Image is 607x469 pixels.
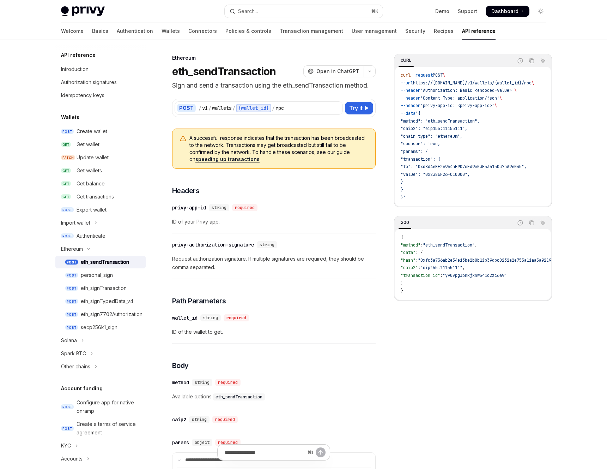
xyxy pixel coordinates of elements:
[81,271,113,279] div: personal_sign
[420,88,514,93] span: 'Authorization: Basic <encoded-value>'
[61,233,74,239] span: POST
[55,230,146,242] a: POSTAuthenticate
[232,204,257,211] div: required
[77,206,107,214] div: Export wallet
[280,23,343,40] a: Transaction management
[77,232,105,240] div: Authenticate
[236,104,271,112] div: {wallet_id}
[172,204,206,211] div: privy-app-id
[215,439,241,446] div: required
[172,314,198,321] div: wallet_id
[225,5,383,18] button: Open search
[65,312,78,317] span: POST
[514,88,517,93] span: \
[401,141,440,147] span: "sponsor": true,
[316,447,326,457] button: Send message
[81,310,142,319] div: eth_sign7702Authorization
[499,95,502,101] span: \
[65,260,78,265] span: POST
[260,242,274,248] span: string
[172,392,376,401] span: Available options:
[401,250,415,255] span: "data"
[401,280,403,286] span: }
[212,205,226,210] span: string
[172,186,200,196] span: Headers
[172,218,376,226] span: ID of your Privy app.
[172,54,376,61] div: Ethereum
[81,323,117,332] div: secp256k1_sign
[401,88,420,93] span: --header
[55,360,146,373] button: Toggle Other chains section
[401,156,440,162] span: "transaction": {
[411,72,433,78] span: --request
[61,6,105,16] img: light logo
[192,417,207,422] span: string
[117,23,153,40] a: Authentication
[195,440,210,445] span: object
[225,23,271,40] a: Policies & controls
[77,166,102,175] div: Get wallets
[232,105,235,112] div: /
[405,23,425,40] a: Security
[55,63,146,76] a: Introduction
[401,257,415,263] span: "hash"
[61,78,117,87] div: Authorization signatures
[61,168,71,173] span: GET
[475,242,477,248] span: ,
[55,164,146,177] a: GETGet wallets
[177,104,196,112] div: POST
[420,95,499,101] span: 'Content-Type: application/json'
[65,286,78,291] span: POST
[423,242,475,248] span: "eth_sendTransaction"
[202,105,208,112] div: v1
[61,207,74,213] span: POST
[55,321,146,334] a: POSTsecp256k1_sign
[55,76,146,89] a: Authorization signatures
[491,8,518,15] span: Dashboard
[420,265,462,271] span: "eip155:11155111"
[55,125,146,138] a: POSTCreate wallet
[443,72,445,78] span: \
[61,129,74,134] span: POST
[195,156,260,162] a: speeding up transactions
[65,273,78,278] span: POST
[55,282,146,295] a: POSTeth_signTransaction
[401,195,406,200] span: }'
[77,127,107,136] div: Create wallet
[401,234,403,240] span: {
[172,241,254,248] div: privy-authorization-signature
[55,347,146,360] button: Toggle Spark BTC section
[61,91,104,100] div: Idempotency keys
[180,135,187,142] svg: Warning
[65,299,78,304] span: POST
[275,105,284,112] div: rpc
[462,23,496,40] a: API reference
[440,273,443,278] span: :
[272,105,275,112] div: /
[418,265,420,271] span: :
[61,404,74,410] span: POST
[401,111,415,116] span: --data
[61,384,103,393] h5: Account funding
[401,133,462,139] span: "chain_type": "ethereum",
[225,445,305,460] input: Ask a question...
[538,218,547,227] button: Ask AI
[435,8,449,15] a: Demo
[162,23,180,40] a: Wallets
[55,138,146,151] a: GETGet wallet
[61,194,71,200] span: GET
[415,111,420,116] span: '{
[77,179,105,188] div: Get balance
[401,179,403,185] span: }
[434,23,454,40] a: Recipes
[61,455,83,463] div: Accounts
[399,218,411,227] div: 200
[486,6,529,17] a: Dashboard
[415,257,418,263] span: :
[399,56,414,65] div: cURL
[401,187,403,192] span: }
[352,23,397,40] a: User management
[61,23,84,40] a: Welcome
[401,242,420,248] span: "method"
[420,242,423,248] span: :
